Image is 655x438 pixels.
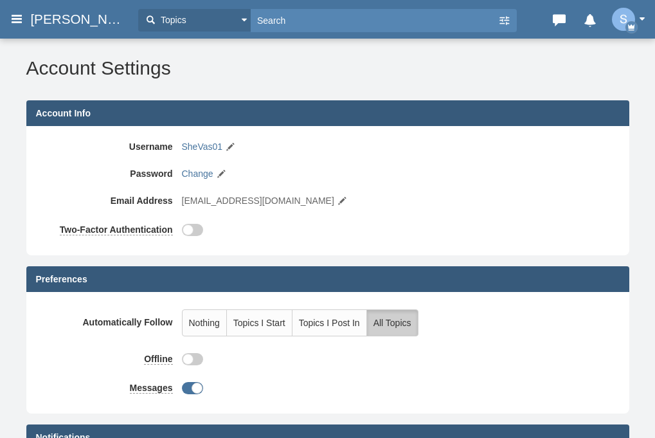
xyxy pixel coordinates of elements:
label: Username [36,136,182,153]
a: SheVas01 [182,140,223,153]
span: [PERSON_NAME] Community [30,12,132,27]
span: Offline [144,354,172,364]
span: Topics I Post In [299,318,360,328]
span: Change [182,169,213,179]
a: [PERSON_NAME] Community [30,8,132,31]
div: Account Info [26,100,629,126]
label: Email Address [36,190,182,207]
button: Topics [138,9,251,32]
span: Topics I Start [233,318,285,328]
span: [EMAIL_ADDRESS][DOMAIN_NAME] [182,194,334,207]
h2: Account Settings [26,57,629,78]
label: Password [36,163,182,180]
span: Messages [130,383,173,393]
span: Nothing [189,318,220,328]
span: Two-Factor Authentication [60,224,173,235]
img: 920lbQAAAABklEQVQDALXXnWiTjutOAAAAAElFTkSuQmCC [612,8,635,31]
span: All Topics [373,318,411,328]
label: Automatically Follow [36,309,182,329]
div: Preferences [26,266,629,292]
input: Search [251,9,498,32]
span: Topics [157,14,186,27]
